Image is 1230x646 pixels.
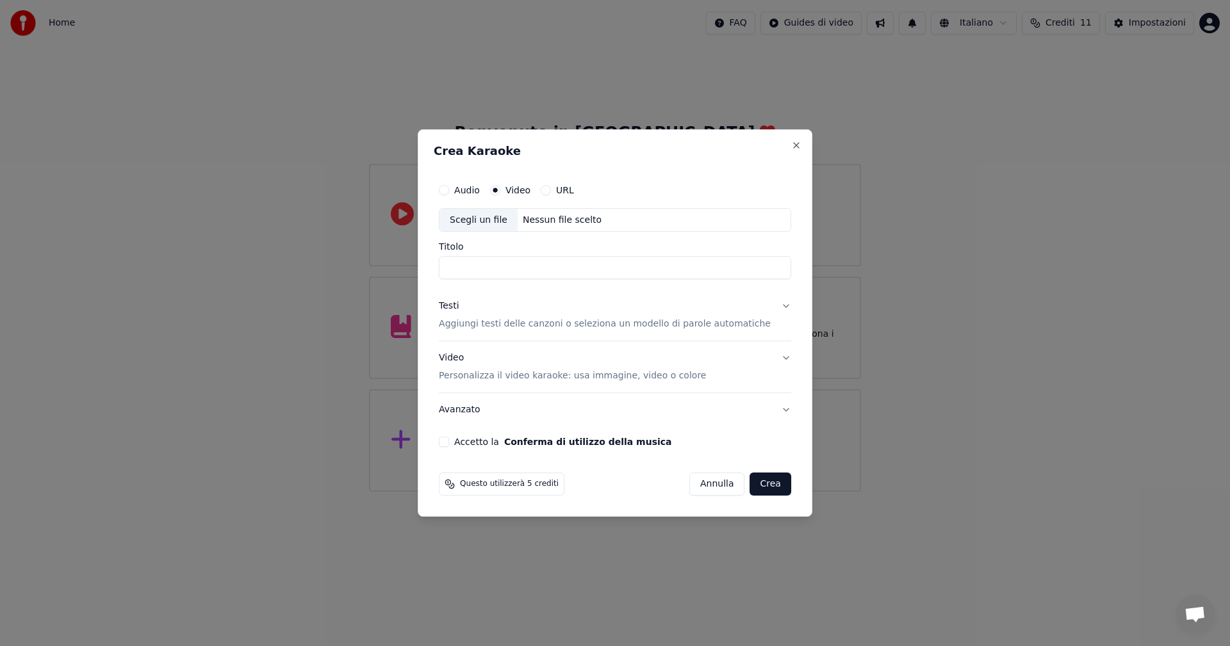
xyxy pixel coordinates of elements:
button: TestiAggiungi testi delle canzoni o seleziona un modello di parole automatiche [439,290,791,341]
p: Aggiungi testi delle canzoni o seleziona un modello di parole automatiche [439,318,771,331]
label: URL [556,186,574,195]
label: Audio [454,186,480,195]
label: Titolo [439,243,791,252]
button: VideoPersonalizza il video karaoke: usa immagine, video o colore [439,342,791,393]
label: Accetto la [454,437,671,446]
div: Scegli un file [439,209,518,232]
button: Crea [750,472,791,496]
div: Testi [439,300,459,313]
button: Avanzato [439,393,791,426]
span: Questo utilizzerà 5 crediti [460,479,559,489]
div: Nessun file scelto [518,214,607,227]
p: Personalizza il video karaoke: usa immagine, video o colore [439,369,706,382]
label: Video [505,186,530,195]
h2: Crea Karaoke [434,145,796,157]
button: Annulla [689,472,745,496]
div: Video [439,352,706,383]
button: Accetto la [504,437,672,446]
